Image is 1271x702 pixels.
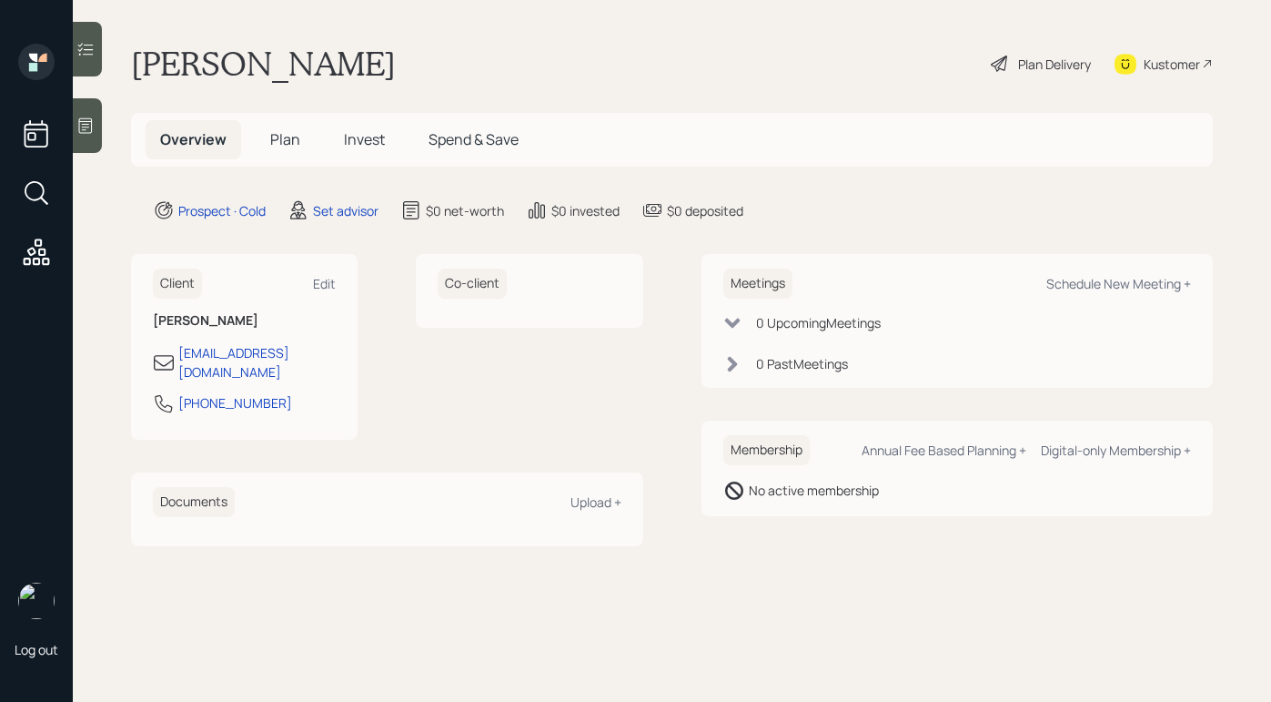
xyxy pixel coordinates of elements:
div: Kustomer [1144,55,1200,74]
span: Plan [270,129,300,149]
div: Prospect · Cold [178,201,266,220]
div: Digital-only Membership + [1041,442,1191,459]
span: Invest [344,129,385,149]
div: No active membership [749,481,879,500]
div: Upload + [570,493,621,511]
div: [PHONE_NUMBER] [178,393,292,412]
h6: Co-client [438,269,507,299]
h6: Meetings [723,269,792,299]
img: aleksandra-headshot.png [18,583,55,619]
div: Plan Delivery [1018,55,1091,74]
h6: Documents [153,487,235,517]
h1: [PERSON_NAME] [131,44,396,84]
div: Schedule New Meeting + [1046,275,1191,292]
div: Set advisor [313,201,378,220]
h6: Client [153,269,202,299]
span: Overview [160,129,227,149]
span: Spend & Save [429,129,519,149]
div: [EMAIL_ADDRESS][DOMAIN_NAME] [178,343,336,382]
div: Annual Fee Based Planning + [862,442,1026,459]
div: 0 Past Meeting s [756,354,848,373]
div: 0 Upcoming Meeting s [756,313,881,332]
div: Log out [15,641,58,658]
h6: [PERSON_NAME] [153,313,336,329]
div: $0 invested [551,201,620,220]
div: $0 net-worth [426,201,504,220]
h6: Membership [723,435,810,465]
div: Edit [313,275,336,292]
div: $0 deposited [667,201,743,220]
